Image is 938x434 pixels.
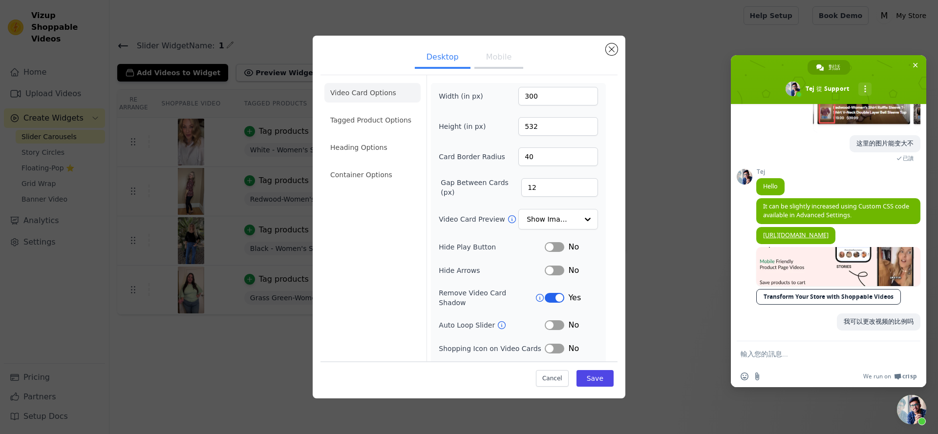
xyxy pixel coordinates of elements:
span: No [568,241,579,253]
span: We run on [863,372,891,380]
li: Heading Options [324,138,421,157]
li: Tagged Product Options [324,110,421,130]
span: Tej [756,168,785,175]
button: Save [576,370,614,387]
label: Auto Loop Slider [439,320,497,330]
span: 我可以更改视频的比例吗 [844,317,914,326]
label: Hide Arrows [439,266,545,275]
li: Container Options [324,165,421,185]
a: 關閉聊天 [897,395,926,424]
label: Remove Video Card Shadow [439,288,535,308]
label: Card Border Radius [439,152,505,162]
a: Transform Your Store with Shoppable Videos [756,289,901,305]
label: Shopping Icon on Video Cards [439,344,545,353]
a: We run onCrisp [863,372,917,380]
span: 加入表情符號 [741,372,748,380]
a: 對話 [808,60,850,75]
span: 對話 [829,60,840,75]
a: [URL][DOMAIN_NAME] [763,231,829,239]
span: 已讀 [903,155,914,162]
label: Video Card Preview [439,214,507,224]
span: 關閉聊天 [910,60,920,70]
span: No [568,265,579,276]
textarea: 輸入您的訊息... [741,341,897,366]
button: Desktop [415,47,470,69]
label: Width (in px) [439,91,492,101]
span: Yes [568,292,581,304]
span: Crisp [902,372,917,380]
label: Hide Play Button [439,242,545,252]
li: Video Card Options [324,83,421,103]
span: Hello [763,182,778,190]
span: No [568,343,579,354]
span: 这里的图片能变大不 [856,139,914,147]
span: It can be slightly increased using Custom CSS code available in Advanced Settings. [763,202,909,219]
button: Mobile [474,47,523,69]
span: No [568,319,579,331]
button: Cancel [536,370,569,387]
button: Close modal [606,43,618,55]
span: 傳送檔案 [753,372,761,380]
label: Height (in px) [439,122,492,131]
label: Gap Between Cards (px) [441,178,521,197]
